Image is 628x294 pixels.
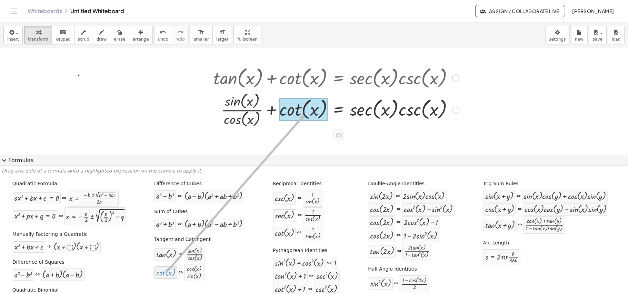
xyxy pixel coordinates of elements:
div: ⇔ [396,206,401,213]
div: ⇔ [308,285,312,293]
span: transform [28,37,48,42]
label: Pythagorean Identities [273,247,327,254]
span: erase [114,37,125,42]
button: undoundo [154,26,172,44]
i: format_size [219,28,226,36]
div: ⇔ [35,271,40,279]
label: Quadratic Formula [12,180,57,187]
i: redo [177,28,183,36]
div: ⇔ [394,280,399,288]
button: format_sizelarger [212,26,232,44]
div: ⇔ [177,220,182,228]
div: ⇔ [177,192,182,200]
div: ⇔ [309,272,313,280]
span: [PERSON_NAME] [572,8,614,14]
div: ⇔ [516,192,521,200]
label: Arc Length [483,240,509,246]
button: fullscreen [233,26,261,44]
div: ⇔ [517,206,522,213]
span: save [593,37,602,42]
div: ⇔ [179,251,183,259]
a: Whiteboards [28,8,62,14]
div: ⇔ [297,212,302,220]
label: Difference of Cubes [154,180,202,187]
span: draw [97,37,107,42]
span: keypad [56,37,71,42]
div: ⇔ [396,219,401,227]
div: ⇔ [327,259,331,267]
span: redo [176,37,185,42]
span: Assign / Collaborate Live [481,8,559,14]
div: ⇒ [46,243,51,251]
span: arrange [133,37,149,42]
label: Difference of Squares [12,259,64,266]
span: fullscreen [237,37,257,42]
div: ⇔ [396,232,401,240]
button: redoredo [172,26,189,44]
button: transform [24,26,52,44]
label: Double-Angle Identities [368,180,425,187]
div: ⇔ [297,229,301,237]
button: load [608,26,625,44]
span: larger [216,37,228,42]
button: new [571,26,588,44]
span: load [612,37,621,42]
label: Reciprocal Identities [273,180,322,187]
button: insert [3,26,23,44]
button: Toggle navigation [8,6,19,17]
i: keyboard [60,28,66,36]
i: format_size [198,28,205,36]
span: undo [158,37,168,42]
div: Apply the same math to both sides of the equation [333,129,344,140]
button: keyboardkeypad [52,26,74,44]
div: ⇔ [178,269,183,277]
span: scrub [78,37,89,42]
label: Half-Angle Identities [368,266,417,273]
button: draw [93,26,111,44]
div: ⇔ [59,212,63,220]
label: Tangent and Cotangent [154,236,211,243]
label: Manually Factoring a Quadratic [12,231,88,238]
div: ⇔ [518,221,522,229]
span: new [575,37,584,42]
span: insert [7,37,19,42]
div: ⇔ [62,195,66,202]
label: Sum of Cubes [154,208,188,215]
button: Assign / Collaborate Live [475,5,565,17]
div: ⇔ [396,192,400,200]
button: save [589,26,607,44]
button: format_sizesmaller [190,26,213,44]
button: arrange [129,26,153,44]
button: erase [110,26,129,44]
label: Quadratic Binomial [12,287,59,294]
div: ⇔ [297,195,302,202]
label: Trig Sum Rules [483,180,519,187]
button: [PERSON_NAME] [567,5,620,17]
span: settings [549,37,566,42]
span: smaller [194,37,209,42]
i: undo [160,28,166,36]
p: Drag one side of a formula onto a highlighted expression on the canvas to apply it. [2,168,626,175]
div: ⇔ [397,248,401,255]
button: scrub [74,26,93,44]
button: settings [546,26,570,44]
